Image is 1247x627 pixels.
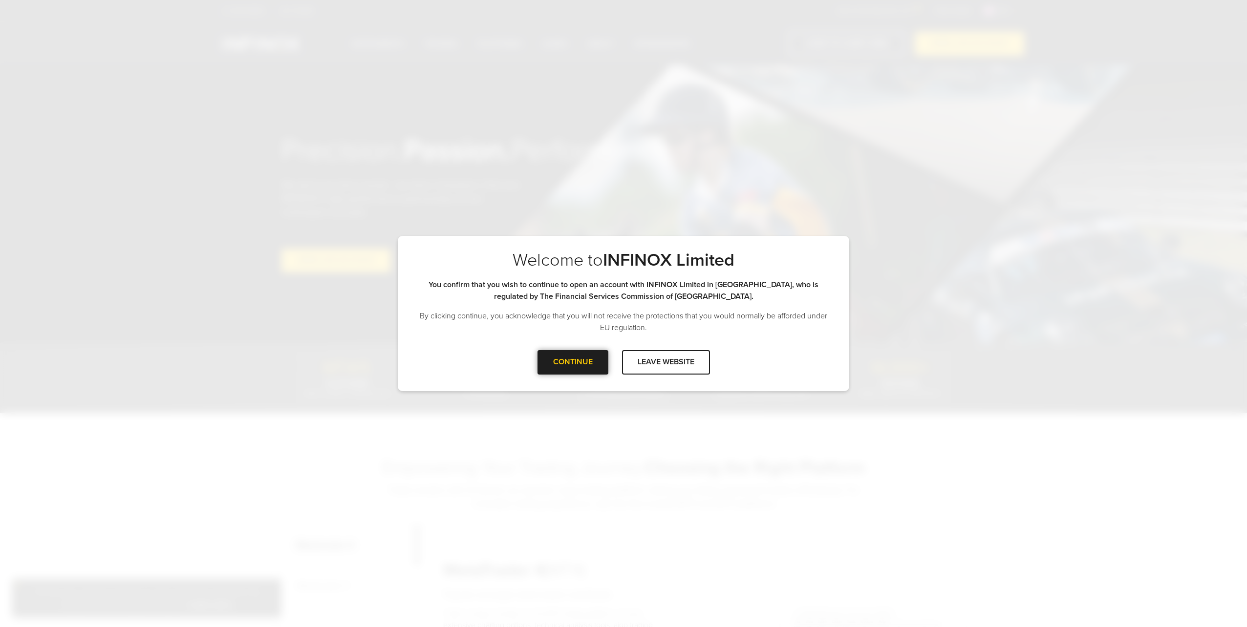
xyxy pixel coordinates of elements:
strong: INFINOX Limited [603,250,734,271]
strong: You confirm that you wish to continue to open an account with INFINOX Limited in [GEOGRAPHIC_DATA... [429,280,818,301]
p: By clicking continue, you acknowledge that you will not receive the protections that you would no... [417,310,830,334]
p: Welcome to [417,250,830,271]
div: LEAVE WEBSITE [622,350,710,374]
div: CONTINUE [537,350,608,374]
